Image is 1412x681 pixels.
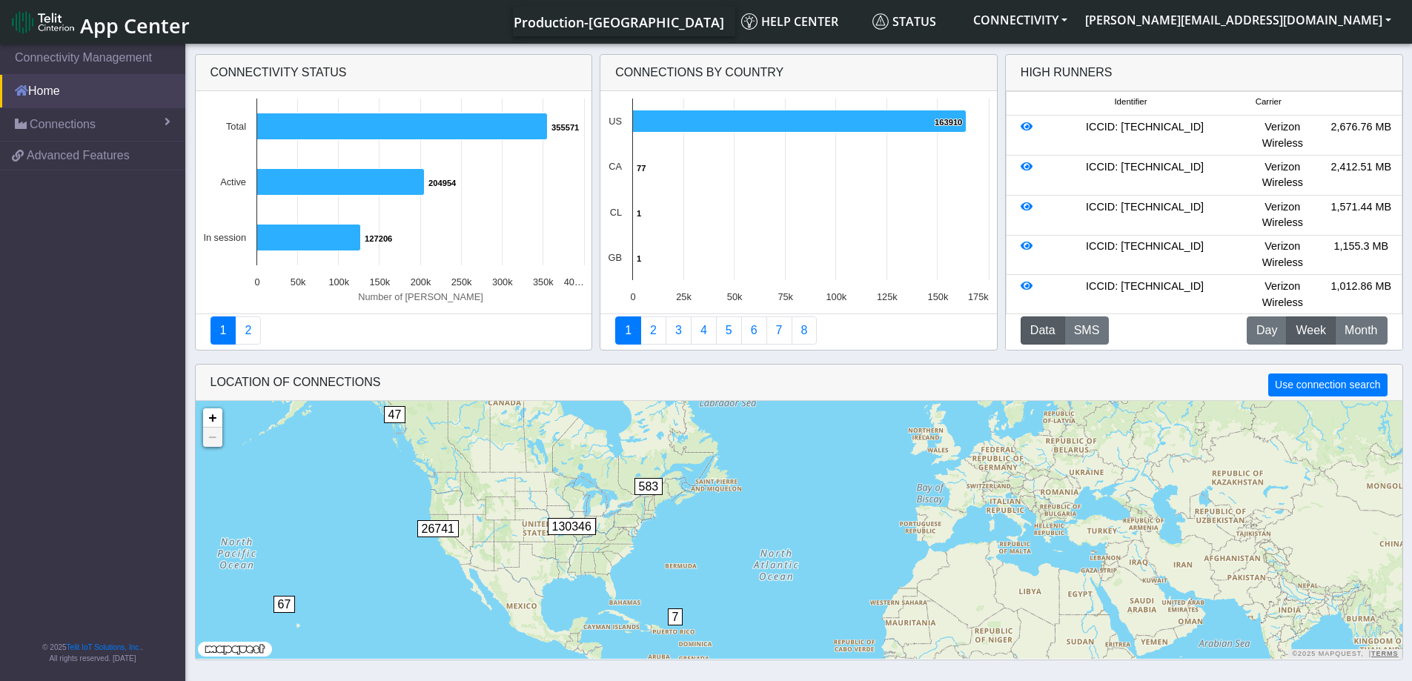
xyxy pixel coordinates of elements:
[1243,199,1322,231] div: Verizon Wireless
[866,7,964,36] a: Status
[203,232,246,243] text: In session
[428,179,457,187] text: 204954
[637,164,646,173] text: 77
[548,518,596,535] span: 130346
[1256,96,1282,108] span: Carrier
[615,316,641,345] a: Connections By Country
[1268,373,1387,396] button: Use connection search
[637,254,641,263] text: 1
[1296,322,1326,339] span: Week
[235,316,261,345] a: Deployment status
[1345,322,1377,339] span: Month
[290,276,305,288] text: 50k
[1322,159,1400,191] div: 2,412.51 MB
[1371,650,1399,657] a: Terms
[631,291,636,302] text: 0
[964,7,1076,33] button: CONNECTIVITY
[610,207,622,218] text: CL
[600,55,997,91] div: Connections By Country
[1064,316,1110,345] button: SMS
[12,10,74,34] img: logo-telit-cinterion-gw-new.png
[735,7,866,36] a: Help center
[1047,199,1243,231] div: ICCID: [TECHNICAL_ID]
[1322,279,1400,310] div: 1,012.86 MB
[872,13,936,30] span: Status
[1047,119,1243,151] div: ICCID: [TECHNICAL_ID]
[220,176,246,187] text: Active
[877,291,898,302] text: 125k
[826,291,847,302] text: 100k
[203,428,222,447] a: Zoom out
[384,406,406,423] span: 47
[533,276,554,288] text: 350k
[691,316,717,345] a: Connections By Carrier
[609,252,623,263] text: GB
[384,406,414,451] div: 47
[1256,322,1277,339] span: Day
[196,55,592,91] div: Connectivity status
[609,161,622,172] text: CA
[1047,159,1243,191] div: ICCID: [TECHNICAL_ID]
[634,478,663,495] span: 583
[369,276,390,288] text: 150k
[727,291,743,302] text: 50k
[716,316,742,345] a: Usage by Carrier
[872,13,889,30] img: status.svg
[513,7,723,36] a: Your current platform instance
[609,116,622,127] text: US
[203,408,222,428] a: Zoom in
[778,291,794,302] text: 75k
[1322,119,1400,151] div: 2,676.76 MB
[1247,316,1287,345] button: Day
[1243,279,1322,310] div: Verizon Wireless
[328,276,349,288] text: 100k
[417,520,460,537] span: 26741
[514,13,724,31] span: Production-[GEOGRAPHIC_DATA]
[30,116,96,133] span: Connections
[12,6,188,38] a: App Center
[1047,239,1243,270] div: ICCID: [TECHNICAL_ID]
[358,291,483,302] text: Number of [PERSON_NAME]
[225,121,245,132] text: Total
[80,12,190,39] span: App Center
[1322,239,1400,270] div: 1,155.3 MB
[741,13,838,30] span: Help center
[637,209,641,218] text: 1
[968,291,989,302] text: 175k
[741,13,758,30] img: knowledge.svg
[1114,96,1147,108] span: Identifier
[211,316,236,345] a: Connectivity status
[615,316,982,345] nav: Summary paging
[67,643,141,651] a: Telit IoT Solutions, Inc.
[1021,64,1113,82] div: High Runners
[668,608,683,653] div: 7
[668,608,683,625] span: 7
[563,276,583,288] text: 40…
[1047,279,1243,310] div: ICCID: [TECHNICAL_ID]
[928,291,949,302] text: 150k
[1243,119,1322,151] div: Verizon Wireless
[410,276,431,288] text: 200k
[1243,159,1322,191] div: Verizon Wireless
[792,316,818,345] a: Not Connected for 30 days
[935,118,962,127] text: 163910
[1021,316,1065,345] button: Data
[676,291,692,302] text: 25k
[196,365,1402,401] div: LOCATION OF CONNECTIONS
[1288,649,1402,659] div: ©2025 MapQuest, |
[666,316,692,345] a: Usage per Country
[365,234,392,243] text: 127206
[551,123,579,132] text: 355571
[741,316,767,345] a: 14 Days Trend
[274,596,296,613] span: 67
[766,316,792,345] a: Zero Session
[274,596,303,640] div: 67
[1076,7,1400,33] button: [PERSON_NAME][EMAIL_ADDRESS][DOMAIN_NAME]
[211,316,577,345] nav: Summary paging
[254,276,259,288] text: 0
[27,147,130,165] span: Advanced Features
[1335,316,1387,345] button: Month
[491,276,512,288] text: 300k
[1286,316,1336,345] button: Week
[640,316,666,345] a: Carrier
